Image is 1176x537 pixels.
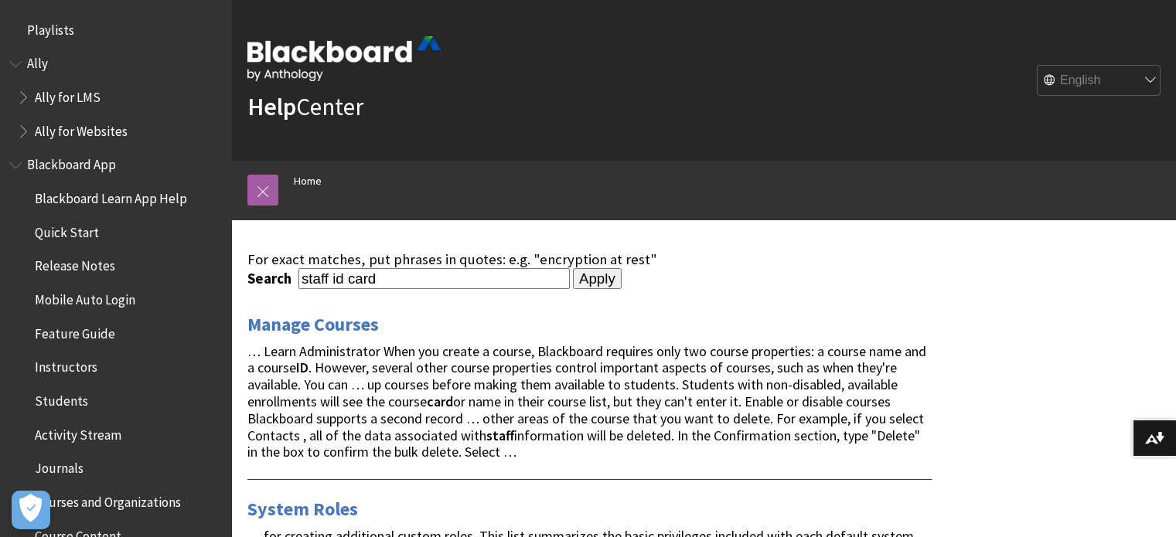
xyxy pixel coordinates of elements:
label: Search [247,270,295,287]
span: Journals [35,456,84,477]
span: Activity Stream [35,422,121,443]
a: System Roles [247,497,358,522]
select: Site Language Selector [1038,66,1161,97]
span: Students [35,388,88,409]
a: Manage Courses [247,312,379,337]
nav: Book outline for Anthology Ally Help [9,51,223,144]
span: Instructors [35,355,97,376]
a: Home [294,172,322,191]
span: Blackboard App [27,152,116,173]
span: Ally for LMS [35,84,101,105]
button: Open Preferences [12,491,50,529]
span: Ally for Websites [35,118,128,139]
span: Quick Start [35,219,99,240]
input: Apply [573,268,622,290]
span: Release Notes [35,253,115,274]
span: Mobile Auto Login [35,287,135,308]
nav: Book outline for Playlists [9,17,223,43]
strong: staff [486,427,514,444]
span: Courses and Organizations [35,489,181,510]
span: Ally [27,51,48,72]
strong: card [427,393,453,410]
a: HelpCenter [247,91,363,122]
span: Blackboard Learn App Help [35,185,187,206]
strong: Help [247,91,296,122]
span: … Learn Administrator When you create a course, Blackboard requires only two course properties: a... [247,342,926,461]
span: Playlists [27,17,74,38]
strong: ID [296,359,308,376]
img: Blackboard by Anthology [247,36,441,81]
div: For exact matches, put phrases in quotes: e.g. "encryption at rest" [247,251,932,268]
span: Feature Guide [35,321,115,342]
